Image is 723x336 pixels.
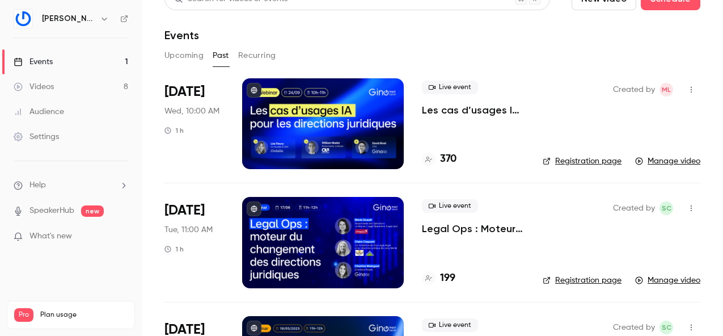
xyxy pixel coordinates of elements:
h1: Events [164,28,199,42]
a: 199 [422,271,455,286]
div: 1 h [164,245,184,254]
span: Created by [613,201,655,215]
iframe: Noticeable Trigger [115,232,128,242]
span: [DATE] [164,83,205,101]
div: Settings [14,131,59,142]
div: Audience [14,106,64,117]
span: Created by [613,83,655,96]
div: 1 h [164,126,184,135]
span: Pro [14,308,33,322]
span: Live event [422,81,478,94]
span: Help [29,179,46,191]
div: Events [14,56,53,68]
a: Legal Ops : Moteur du changement des directions juridiques [422,222,525,236]
span: Selma CHABABI [659,321,673,334]
button: Upcoming [164,47,204,65]
img: Gino LegalTech [14,10,32,28]
a: Registration page [543,275,621,286]
span: [DATE] [164,201,205,220]
a: Manage video [635,156,700,167]
span: Plan usage [40,310,128,320]
button: Recurring [238,47,276,65]
span: Selma CHABABI [659,201,673,215]
h4: 199 [440,271,455,286]
span: ML [662,83,671,96]
span: What's new [29,230,72,242]
span: Miriam Lachnit [659,83,673,96]
a: Les cas d’usages IA pour les directions juridiques [422,103,525,117]
div: Jun 17 Tue, 11:00 AM (Europe/Paris) [164,197,224,288]
button: Past [213,47,229,65]
div: Videos [14,81,54,93]
span: Wed, 10:00 AM [164,106,219,117]
span: Live event [422,318,478,332]
a: 370 [422,152,456,167]
a: Registration page [543,156,621,167]
a: Manage video [635,275,700,286]
span: new [81,205,104,217]
div: Sep 24 Wed, 10:00 AM (Europe/Paris) [164,78,224,169]
span: Tue, 11:00 AM [164,224,213,236]
a: SpeakerHub [29,205,74,217]
h6: [PERSON_NAME] [42,13,95,24]
li: help-dropdown-opener [14,179,128,191]
span: Created by [613,321,655,334]
span: Live event [422,199,478,213]
span: SC [662,201,671,215]
span: SC [662,321,671,334]
h4: 370 [440,152,456,167]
